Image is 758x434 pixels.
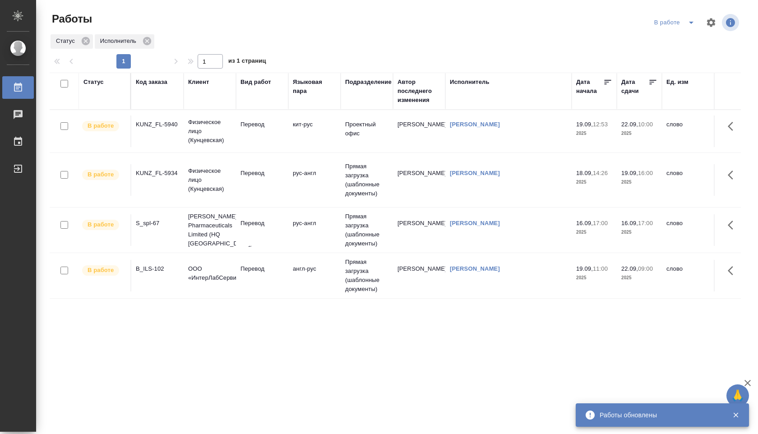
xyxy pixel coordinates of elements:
div: Дата начала [576,78,603,96]
p: Перевод [240,219,284,228]
p: Перевод [240,264,284,273]
p: Физическое лицо (Кунцевская) [188,118,231,145]
p: 12:53 [593,121,608,128]
div: Исполнитель [95,34,154,49]
button: 🙏 [726,384,749,407]
button: Здесь прячутся важные кнопки [722,115,744,137]
p: ООО «ИнтерЛабСервис» [188,264,231,282]
p: В работе [88,220,114,229]
p: 2025 [621,273,657,282]
p: 19.09, [621,170,638,176]
p: Перевод [240,169,284,178]
p: 16.09, [621,220,638,226]
p: 18.09, [576,170,593,176]
p: 2025 [621,228,657,237]
div: Вид работ [240,78,271,87]
div: Языковая пара [293,78,336,96]
p: 11:00 [593,265,608,272]
div: Исполнитель выполняет работу [81,219,126,231]
a: [PERSON_NAME] [450,220,500,226]
td: слово [662,260,714,291]
p: 17:00 [593,220,608,226]
div: Статус [51,34,93,49]
div: Исполнитель выполняет работу [81,120,126,132]
p: 19.09, [576,265,593,272]
p: 22.09, [621,265,638,272]
a: [PERSON_NAME] [450,265,500,272]
span: 🙏 [730,386,745,405]
div: Ед. изм [666,78,689,87]
td: [PERSON_NAME] [393,164,445,196]
td: англ-рус [288,260,341,291]
td: рус-англ [288,164,341,196]
div: S_spl-67 [136,219,179,228]
div: KUNZ_FL-5940 [136,120,179,129]
button: Здесь прячутся важные кнопки [722,214,744,236]
div: Исполнитель выполняет работу [81,264,126,277]
p: Перевод [240,120,284,129]
td: [PERSON_NAME] [393,260,445,291]
p: Физическое лицо (Кунцевская) [188,166,231,194]
button: Закрыть [726,411,745,419]
div: Подразделение [345,78,392,87]
p: Статус [56,37,78,46]
p: 2025 [576,273,612,282]
span: Настроить таблицу [700,12,722,33]
p: В работе [88,266,114,275]
div: Работы обновлены [600,411,719,420]
td: рус-англ [288,214,341,246]
td: [PERSON_NAME] [393,115,445,147]
div: KUNZ_FL-5934 [136,169,179,178]
p: 16.09, [576,220,593,226]
div: Исполнитель [450,78,490,87]
p: Исполнитель [100,37,139,46]
p: [PERSON_NAME] Pharmaceuticals Limited (HQ [GEOGRAPHIC_DATA]) [188,212,231,248]
td: кит-рус [288,115,341,147]
a: [PERSON_NAME] [450,121,500,128]
td: Проектный офис [341,115,393,147]
div: Автор последнего изменения [397,78,441,105]
td: Прямая загрузка (шаблонные документы) [341,253,393,298]
td: слово [662,115,714,147]
p: 2025 [621,178,657,187]
span: Посмотреть информацию [722,14,741,31]
p: 09:00 [638,265,653,272]
p: 2025 [576,178,612,187]
span: Работы [50,12,92,26]
p: 10:00 [638,121,653,128]
p: 14:26 [593,170,608,176]
td: Прямая загрузка (шаблонные документы) [341,208,393,253]
p: 2025 [576,228,612,237]
div: Код заказа [136,78,167,87]
a: [PERSON_NAME] [450,170,500,176]
p: 22.09, [621,121,638,128]
p: В работе [88,121,114,130]
p: 16:00 [638,170,653,176]
p: В работе [88,170,114,179]
p: 2025 [621,129,657,138]
p: 2025 [576,129,612,138]
div: Статус [83,78,104,87]
div: split button [652,15,700,30]
div: Исполнитель выполняет работу [81,169,126,181]
button: Здесь прячутся важные кнопки [722,164,744,186]
p: 19.09, [576,121,593,128]
td: Прямая загрузка (шаблонные документы) [341,157,393,203]
button: Здесь прячутся важные кнопки [722,260,744,282]
span: из 1 страниц [228,55,266,69]
td: слово [662,164,714,196]
td: [PERSON_NAME] [393,214,445,246]
td: слово [662,214,714,246]
div: Клиент [188,78,209,87]
div: Дата сдачи [621,78,648,96]
p: 17:00 [638,220,653,226]
div: B_ILS-102 [136,264,179,273]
